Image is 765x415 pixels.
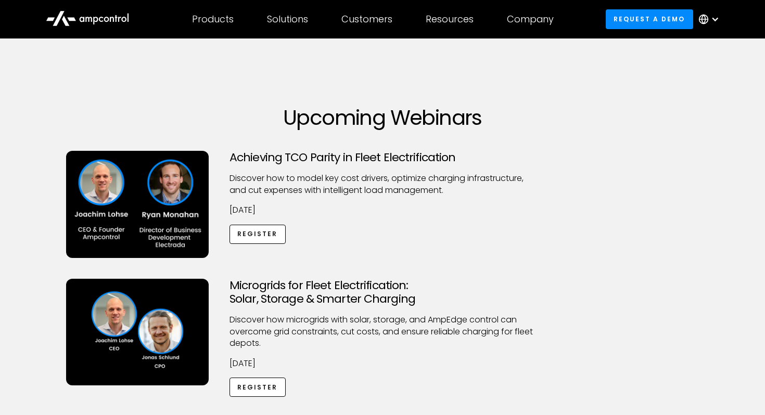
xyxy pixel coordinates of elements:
[507,14,554,25] div: Company
[229,225,286,244] a: Register
[229,358,535,369] p: [DATE]
[229,173,535,196] p: Discover how to model key cost drivers, optimize charging infrastructure, and cut expenses with i...
[229,204,535,216] p: [DATE]
[341,14,392,25] div: Customers
[66,105,699,130] h1: Upcoming Webinars
[192,14,234,25] div: Products
[426,14,474,25] div: Resources
[229,314,535,349] p: Discover how microgrids with solar, storage, and AmpEdge control can overcome grid constraints, c...
[267,14,308,25] div: Solutions
[229,378,286,397] a: Register
[229,151,535,164] h3: Achieving TCO Parity in Fleet Electrification
[606,9,693,29] a: Request a demo
[229,279,535,306] h3: Microgrids for Fleet Electrification: Solar, Storage & Smarter Charging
